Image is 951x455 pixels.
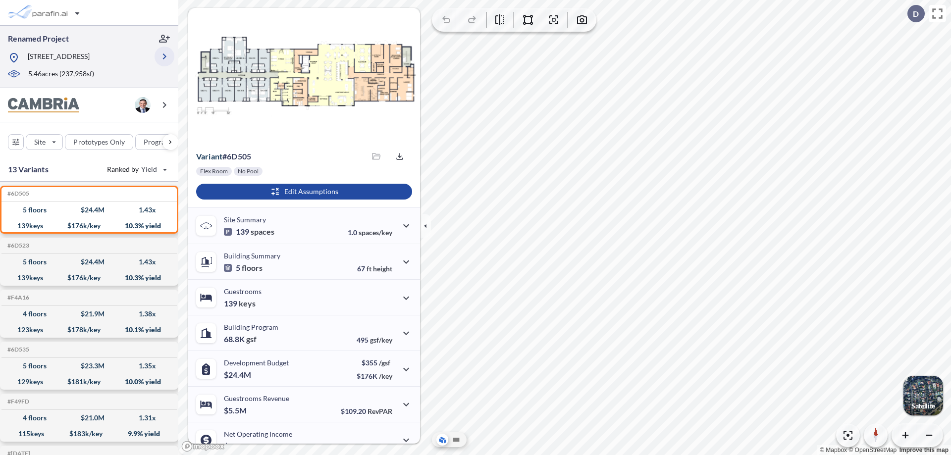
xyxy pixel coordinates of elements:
p: $24.4M [224,370,253,380]
span: margin [370,443,392,451]
span: gsf [246,334,257,344]
button: Aerial View [436,434,448,446]
p: No Pool [238,167,259,175]
a: Mapbox [820,447,847,454]
span: floors [242,263,263,273]
p: Building Summary [224,252,280,260]
img: user logo [135,97,151,113]
h5: Click to copy the code [5,242,29,249]
button: Switcher ImageSatellite [903,376,943,415]
p: Renamed Project [8,33,69,44]
button: Site Plan [450,434,462,446]
p: 495 [357,336,392,344]
p: Prototypes Only [73,137,125,147]
p: 5 [224,263,263,273]
p: Site [34,137,46,147]
p: 139 [224,299,256,308]
span: gsf/key [370,336,392,344]
p: Program [144,137,171,147]
span: RevPAR [368,407,392,415]
h5: Click to copy the code [5,294,29,301]
button: Prototypes Only [65,134,133,150]
p: Edit Assumptions [284,187,338,197]
h5: Click to copy the code [5,398,29,405]
p: # 6d505 [196,152,251,161]
p: Site Summary [224,215,266,224]
span: height [373,264,392,273]
img: Switcher Image [903,376,943,415]
p: Net Operating Income [224,430,292,438]
p: Flex Room [200,167,228,175]
span: keys [239,299,256,308]
p: 139 [224,227,274,237]
p: Development Budget [224,358,289,367]
span: spaces [251,227,274,237]
h5: Click to copy the code [5,346,29,353]
p: Building Program [224,323,278,331]
p: 5.46 acres ( 237,958 sf) [28,69,94,80]
a: Improve this map [899,447,949,454]
h5: Click to copy the code [5,190,29,197]
button: Site [26,134,63,150]
p: $176K [357,372,392,380]
img: BrandImage [8,98,79,113]
p: Guestrooms Revenue [224,394,289,403]
a: Mapbox homepage [181,441,225,452]
span: spaces/key [359,228,392,237]
a: OpenStreetMap [848,447,897,454]
p: Satellite [911,402,935,410]
span: Variant [196,152,222,161]
p: 45.0% [350,443,392,451]
p: $2.5M [224,441,248,451]
button: Edit Assumptions [196,184,412,200]
p: 68.8K [224,334,257,344]
p: $355 [357,358,392,367]
p: D [913,9,919,18]
p: 67 [357,264,392,273]
span: /gsf [379,358,390,367]
p: 13 Variants [8,163,49,175]
button: Ranked by Yield [99,161,173,177]
span: ft [367,264,371,273]
p: $5.5M [224,405,248,415]
p: 1.0 [348,228,392,237]
span: Yield [141,164,158,174]
p: Guestrooms [224,287,262,296]
button: Program [135,134,189,150]
p: $109.20 [341,407,392,415]
span: /key [379,372,392,380]
p: [STREET_ADDRESS] [28,51,90,64]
